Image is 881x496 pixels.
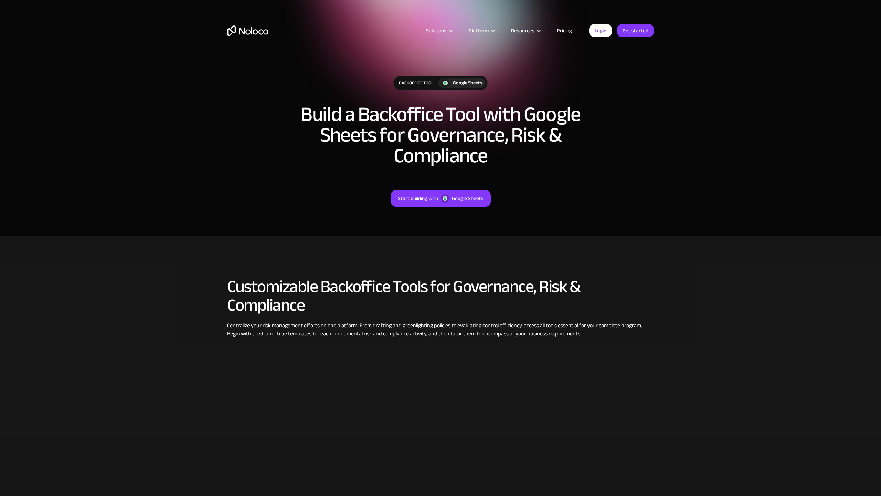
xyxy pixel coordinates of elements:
div: Backoffice Tool [394,76,438,90]
h1: Build a Backoffice Tool with Google Sheets for Governance, Risk & Compliance [286,104,595,166]
div: Start building with [398,194,438,203]
div: Platform [469,26,489,35]
a: Login [589,24,612,37]
a: Start building withGoogle Sheets [391,190,491,207]
div: Google Sheets [453,79,482,87]
div: Solutions [417,26,460,35]
div: Solutions [426,26,446,35]
div: Resources [502,26,548,35]
a: Get started [617,24,654,37]
a: Pricing [548,26,581,35]
div: Resources [511,26,534,35]
h2: Customizable Backoffice Tools for Governance, Risk & Compliance [227,277,654,314]
div: Google Sheets [452,194,484,203]
div: Centralize your risk management efforts on one platform. From drafting and greenlighting policies... [227,321,654,338]
a: home [227,25,268,36]
div: Platform [460,26,502,35]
